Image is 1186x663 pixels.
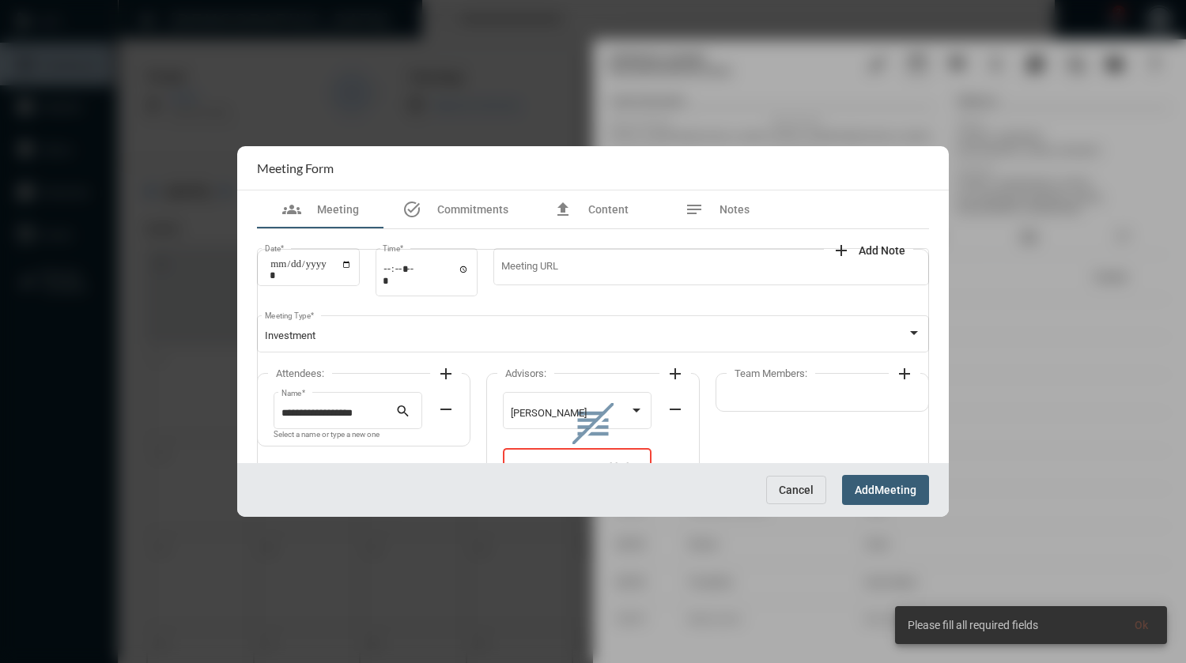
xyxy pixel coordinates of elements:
[282,200,301,219] mat-icon: groups
[1135,619,1148,631] span: Ok
[317,203,359,216] span: Meeting
[727,367,815,379] label: Team Members:
[855,484,874,497] span: Add
[666,456,685,475] mat-icon: remove
[395,403,414,422] mat-icon: search
[268,367,332,379] label: Attendees:
[720,203,750,216] span: Notes
[257,160,334,175] h2: Meeting Form
[842,475,929,504] button: AddMeeting
[436,400,455,419] mat-icon: remove
[766,476,826,504] button: Cancel
[553,200,572,219] mat-icon: file_upload
[497,367,554,379] label: Advisors:
[436,364,455,383] mat-icon: add
[874,484,916,497] span: Meeting
[908,617,1038,633] span: Please fill all required fields
[895,364,914,383] mat-icon: add
[779,484,814,496] span: Cancel
[666,400,685,419] mat-icon: remove
[511,407,587,419] span: [PERSON_NAME]
[437,203,508,216] span: Commitments
[265,330,315,341] span: Investment
[685,200,704,219] mat-icon: notes
[588,203,629,216] span: Content
[666,364,685,383] mat-icon: add
[402,200,421,219] mat-icon: task_alt
[274,431,380,439] mat-hint: Select a name or type a new one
